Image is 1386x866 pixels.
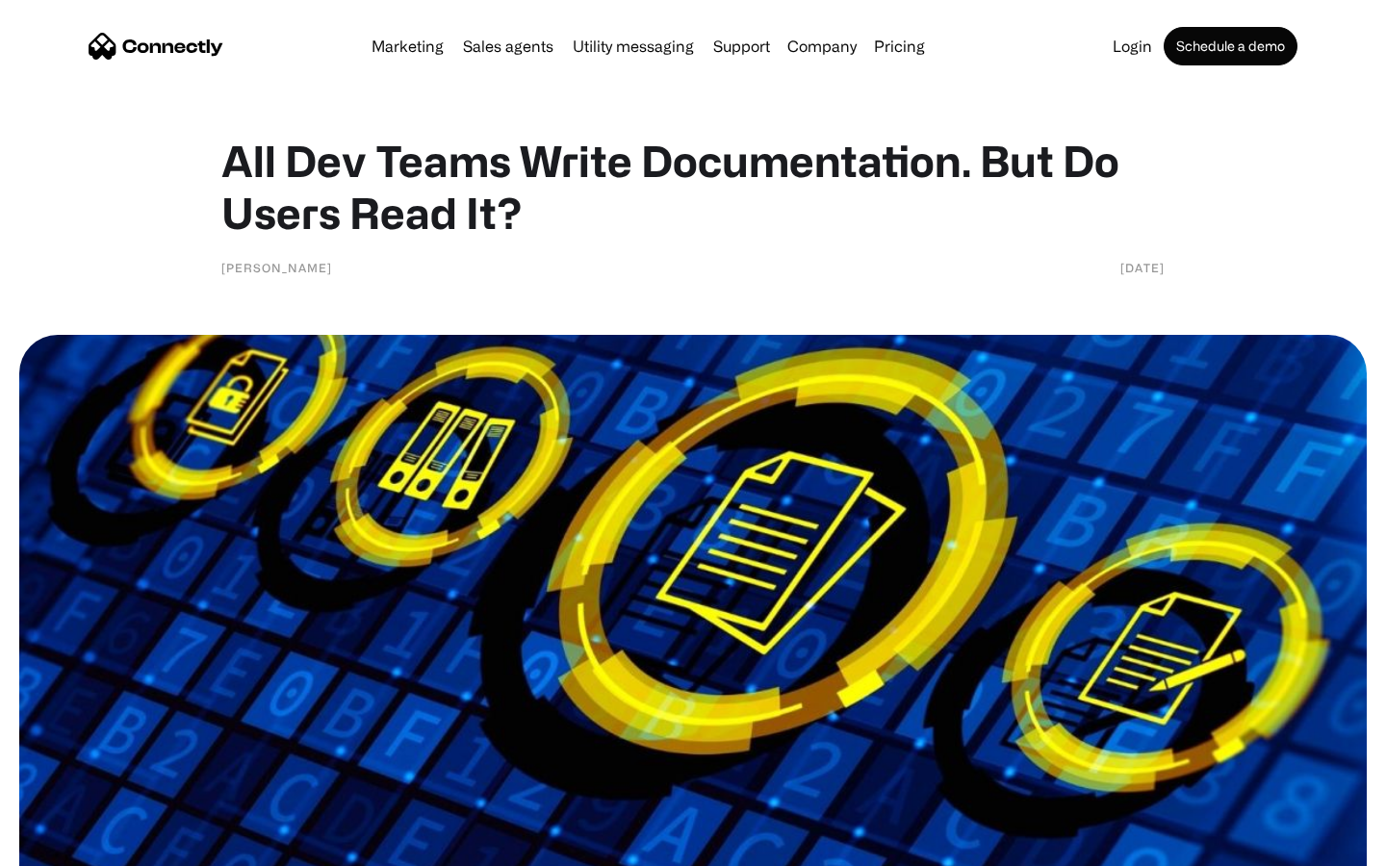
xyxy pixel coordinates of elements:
[565,38,702,54] a: Utility messaging
[706,38,778,54] a: Support
[38,832,115,859] ul: Language list
[455,38,561,54] a: Sales agents
[364,38,451,54] a: Marketing
[221,258,332,277] div: [PERSON_NAME]
[221,135,1165,239] h1: All Dev Teams Write Documentation. But Do Users Read It?
[1105,38,1160,54] a: Login
[1120,258,1165,277] div: [DATE]
[866,38,933,54] a: Pricing
[1164,27,1297,65] a: Schedule a demo
[19,832,115,859] aside: Language selected: English
[787,33,857,60] div: Company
